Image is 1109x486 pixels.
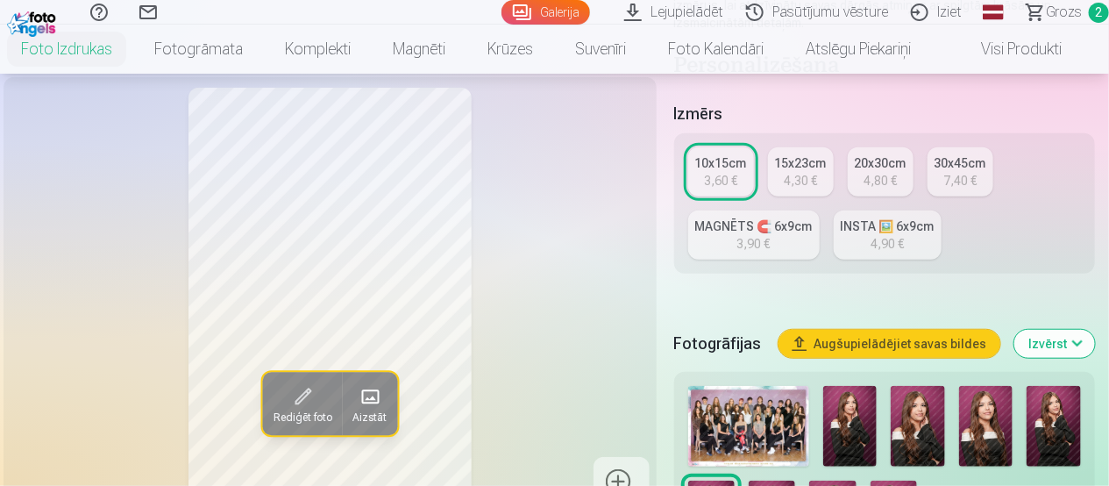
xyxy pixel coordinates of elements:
[1089,3,1109,23] span: 2
[695,154,747,172] div: 10x15cm
[688,211,820,260] a: MAGNĒTS 🧲 6x9cm3,90 €
[7,7,60,37] img: /fa1
[647,25,785,74] a: Foto kalendāri
[688,147,754,197] a: 10x15cm3,60 €
[1014,330,1095,358] button: Izvērst
[372,25,466,74] a: Magnēti
[855,154,906,172] div: 20x30cm
[848,147,914,197] a: 20x30cm4,80 €
[737,235,771,253] div: 3,90 €
[778,330,1000,358] button: Augšupielādējiet savas bildes
[935,154,986,172] div: 30x45cm
[695,218,813,235] div: MAGNĒTS 🧲 6x9cm
[674,332,764,356] h5: Fotogrāfijas
[864,172,897,189] div: 4,80 €
[342,372,397,435] button: Aizstāt
[871,235,904,253] div: 4,90 €
[264,25,372,74] a: Komplekti
[841,218,935,235] div: INSTA 🖼️ 6x9cm
[775,154,827,172] div: 15x23cm
[554,25,647,74] a: Suvenīri
[1046,2,1082,23] span: Grozs
[352,411,387,425] span: Aizstāt
[133,25,264,74] a: Fotogrāmata
[704,172,737,189] div: 3,60 €
[943,172,977,189] div: 7,40 €
[928,147,993,197] a: 30x45cm7,40 €
[834,211,942,260] a: INSTA 🖼️ 6x9cm4,90 €
[262,372,342,435] button: Rediģēt foto
[273,411,331,425] span: Rediģēt foto
[932,25,1083,74] a: Visi produkti
[784,172,817,189] div: 4,30 €
[466,25,554,74] a: Krūzes
[785,25,932,74] a: Atslēgu piekariņi
[768,147,834,197] a: 15x23cm4,30 €
[674,102,1095,126] h5: Izmērs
